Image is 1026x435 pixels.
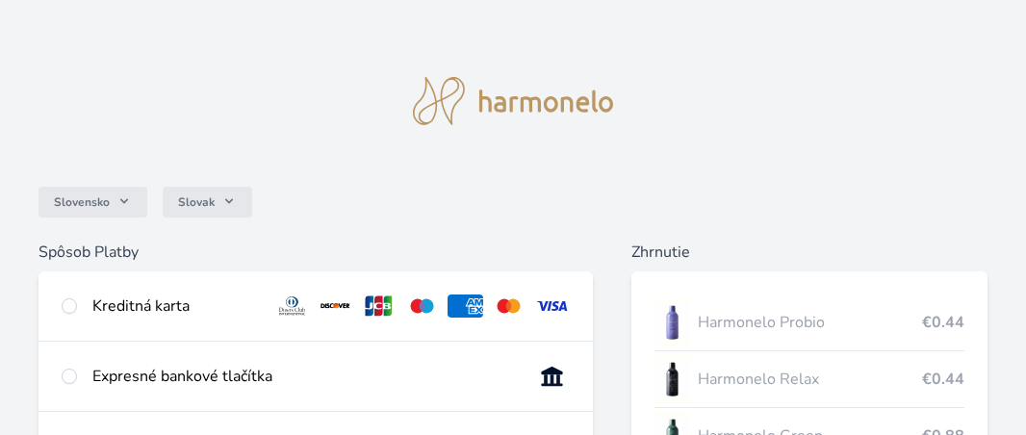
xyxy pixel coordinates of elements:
div: Kreditná karta [92,294,259,318]
span: €0.44 [922,368,964,391]
button: Slovensko [38,187,147,217]
img: maestro.svg [404,294,440,318]
button: Slovak [163,187,252,217]
img: CLEAN_RELAX_se_stinem_x-lo.jpg [654,355,691,403]
img: diners.svg [274,294,310,318]
img: jcb.svg [361,294,397,318]
img: logo.svg [413,77,613,125]
img: CLEAN_PROBIO_se_stinem_x-lo.jpg [654,298,691,346]
h6: Zhrnutie [631,241,988,264]
img: visa.svg [534,294,570,318]
span: Slovensko [54,194,110,210]
img: amex.svg [448,294,483,318]
img: mc.svg [491,294,526,318]
h6: Spôsob Platby [38,241,593,264]
img: onlineBanking_SK.svg [534,365,570,388]
span: €0.44 [922,311,964,334]
img: discover.svg [318,294,353,318]
span: Slovak [178,194,215,210]
span: Harmonelo Relax [698,368,922,391]
span: Harmonelo Probio [698,311,922,334]
div: Expresné bankové tlačítka [92,365,519,388]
